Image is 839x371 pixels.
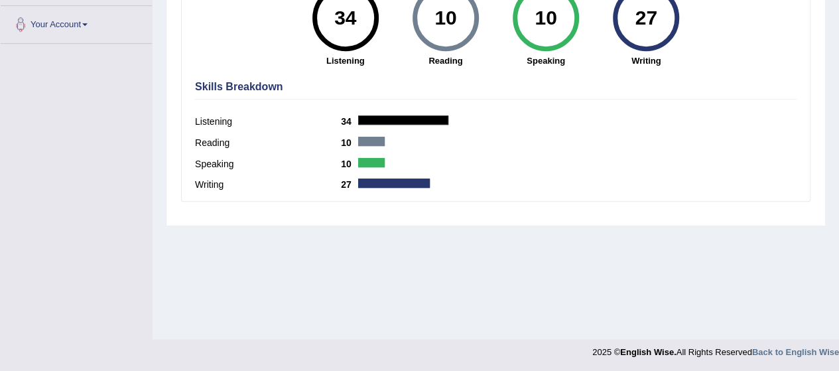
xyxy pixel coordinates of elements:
[195,136,341,150] label: Reading
[592,339,839,358] div: 2025 © All Rights Reserved
[620,347,676,357] strong: English Wise.
[341,116,358,127] b: 34
[402,54,489,67] strong: Reading
[752,347,839,357] a: Back to English Wise
[195,157,341,171] label: Speaking
[195,81,797,93] h4: Skills Breakdown
[195,178,341,192] label: Writing
[1,6,152,39] a: Your Account
[341,179,358,190] b: 27
[195,115,341,129] label: Listening
[502,54,589,67] strong: Speaking
[341,137,358,148] b: 10
[603,54,690,67] strong: Writing
[341,159,358,169] b: 10
[302,54,389,67] strong: Listening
